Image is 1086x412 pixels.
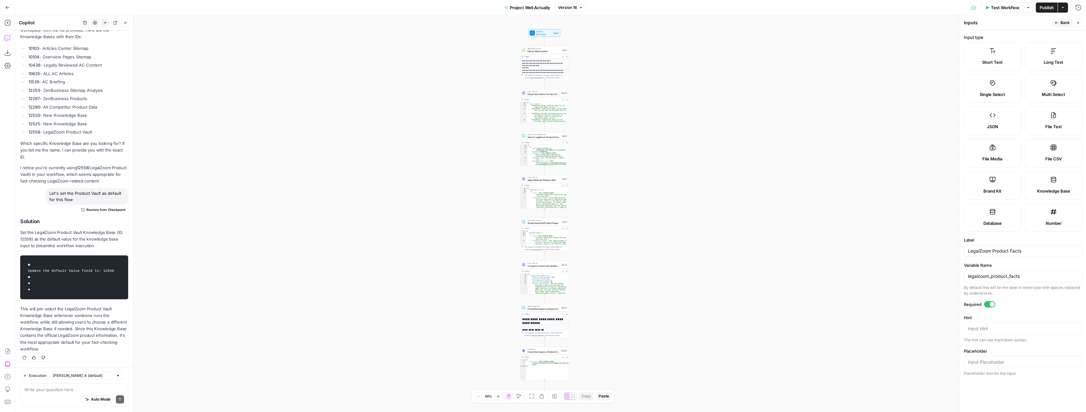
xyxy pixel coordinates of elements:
[27,104,128,110] li: - All Competitor Product Data
[520,281,528,283] div: 6
[561,263,568,266] div: Step 12
[27,70,128,77] li: - ALL AC Articles
[530,248,542,250] span: Copy the output
[524,246,568,251] div: This output is too large & has been abbreviated for review. to view the full content.
[28,121,40,126] strong: 12525
[520,280,528,281] div: 5
[510,4,550,11] span: Project Well Actually
[982,59,1003,65] span: Short Text
[528,50,561,53] span: Extract Web Content
[964,301,1082,308] label: Required
[20,164,128,184] p: I notice you're currently using (LegalZoom Product Vault) in your workflow, which seems appropria...
[558,5,577,10] span: Version 16
[561,349,568,352] div: Step 14
[983,188,1001,194] span: Brand Kit
[20,140,128,160] p: Which specific Knowledge Base are you looking for? If you tell me the name, I can provide you wit...
[28,113,40,118] strong: 12520
[1060,20,1070,26] span: Back
[524,55,560,58] div: Output
[528,307,560,310] span: Format Discrepancy Analysis Report
[27,112,128,118] li: - New Knowledge Base
[524,356,560,358] div: Output
[524,313,560,315] div: Output
[968,248,1078,254] input: Input Label
[536,30,552,33] span: Workflow
[27,87,128,93] li: - ZenBusiness Sitemap Analysis
[520,29,569,37] div: WorkflowSet InputsInputs
[544,295,545,304] g: Edge from step_12 to step_13
[983,220,1002,226] span: Database
[524,270,560,272] div: Output
[524,232,526,234] span: Toggle code folding, rows 2 through 8
[525,191,527,192] span: Toggle code folding, rows 3 through 6
[520,277,528,278] div: 3
[544,209,545,218] g: Edge from step_5 to step_6
[520,218,569,252] div: Run Code · PythonScrape Selected Product PagesStep 6Output{ "scraped_pages":[ { "url":"[URL][DOMA...
[1045,156,1062,162] span: File CSV
[528,47,561,50] span: Web Page Scrape
[525,102,527,103] span: Toggle code folding, rows 1 through 19
[520,278,528,280] div: 4
[964,262,1082,268] label: Variable Name
[982,156,1002,162] span: File Media
[987,123,998,130] span: JSON
[522,349,525,352] img: Instagram%20post%20-%201%201.png
[28,79,39,84] strong: 11539
[520,160,528,171] div: 7
[524,230,526,232] span: Toggle code folding, rows 1 through 9
[964,237,1082,243] label: Label
[524,98,560,101] div: Output
[1044,59,1063,65] span: Long Text
[964,337,1082,343] div: The hint can use markdown syntax.
[28,63,40,68] strong: 10438
[528,90,560,93] span: LLM · GPT-4.1
[520,192,527,197] div: 4
[24,258,124,296] code: ■ Update the Default Value field to: 12558 ■ ◆ ◆
[28,104,40,110] strong: 12290
[87,207,126,212] span: Restore from Checkpoint
[599,393,609,399] span: Paste
[520,119,527,124] div: 6
[582,393,591,399] span: Copy
[28,88,40,93] strong: 12253
[1037,188,1070,194] span: Knowledge Base
[1045,123,1062,130] span: File Text
[520,108,527,113] div: 4
[544,80,545,89] g: Edge from step_1 to step_16
[964,348,1082,354] label: Placeholder
[1040,4,1054,11] span: Publish
[964,20,1050,26] div: Inputs
[520,188,527,189] div: 1
[1052,19,1072,27] button: Back
[91,397,110,402] span: Auto Mode
[29,373,46,379] span: Execution
[530,77,542,79] span: Copy the output
[544,123,545,132] g: Edge from step_16 to step_9
[53,373,113,379] input: Claude Sonnet 4 (default)
[520,113,527,119] div: 5
[27,62,128,68] li: - Legally Reviewed AC Content
[27,54,128,60] li: - Overview Pages Sitemap
[520,105,527,108] div: 3
[964,371,1082,376] div: Placeholder text for the input.
[562,220,568,223] div: Step 6
[520,175,569,209] div: LLM · GPT-4.1Select Relevant Product URLsStep 5Output{ "selected_urls":[ { "url":"[URL][DOMAIN_NA...
[991,4,1019,11] span: Test Workflow
[82,395,113,403] button: Auto Mode
[555,3,586,12] button: Version 16
[968,273,1078,279] input: legalzoom_product_facts
[27,95,128,102] li: - ZenBusiness Products
[544,166,545,175] g: Edge from step_9 to step_5
[528,264,560,267] span: Compare Content and Identify Discrepancies
[20,218,128,224] h2: Solution
[520,89,569,123] div: LLM · GPT-4.1Extract Key Claims for Fact-CheckingStep 16Output{ "key_claims":[ "LegalZoom charges...
[20,229,128,249] p: Set the LegalZoom Product Vault Knowledge Base (ID: 12558) as the default value for the knowledge...
[520,151,528,152] div: 4
[520,145,528,146] div: 1
[536,33,552,36] span: Set Inputs
[525,103,527,105] span: Toggle code folding, rows 2 through 11
[526,145,528,146] span: Toggle code folding, rows 1 through 172
[524,74,568,79] div: This output is too large & has been abbreviated for review. to view the full content.
[520,240,526,254] div: 5
[27,121,128,127] li: - New Knowledge Base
